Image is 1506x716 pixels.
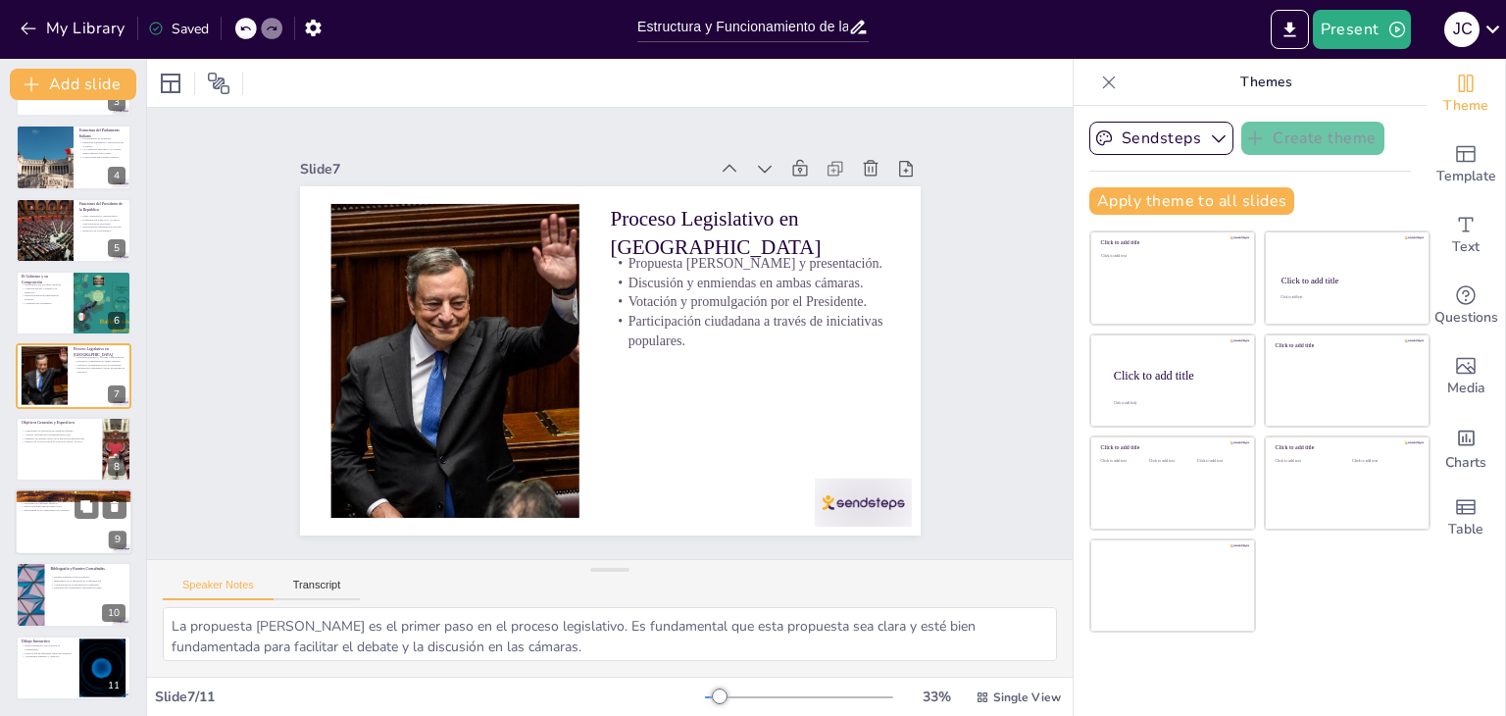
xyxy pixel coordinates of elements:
[1271,10,1309,49] button: Export to PowerPoint
[50,575,125,579] p: Fuentes académicas seleccionadas.
[1427,483,1505,553] div: Add a table
[79,214,125,218] p: Papel ceremonial y representativo.
[155,688,705,706] div: Slide 7 / 11
[1281,276,1412,285] div: Click to add title
[1125,59,1407,106] p: Themes
[21,497,126,501] p: Sistema dinámico y participativo.
[74,356,125,360] p: Propuesta [PERSON_NAME] y presentación.
[1427,129,1505,200] div: Add ready made slides
[21,501,126,505] p: Capacidad de enfrentar desafíos.
[108,458,125,476] div: 8
[74,363,125,367] p: Votación y promulgación por el Presidente.
[22,651,74,655] p: Exploración de diferentes partes del gobierno.
[79,229,125,232] p: Relación con el Parlamento.
[108,167,125,184] div: 4
[163,607,1057,661] textarea: La propuesta [PERSON_NAME] es el primer paso en el proceso legislativo. Es fundamental que esta p...
[79,148,125,155] p: La Cámara de Diputados y el Senado tienen diferentes elecciones.
[625,207,910,322] p: Proceso Legislativo en [GEOGRAPHIC_DATA]
[163,579,274,600] button: Speaker Notes
[22,274,68,284] p: El Gobierno y su Composición
[10,69,136,100] button: Add slide
[1444,12,1480,47] div: J C
[607,312,888,408] p: Participación ciudadana a través de iniciativas populares.
[1276,459,1337,464] div: Click to add text
[22,439,97,443] p: Impacto en la vida política en [GEOGRAPHIC_DATA].
[1445,452,1486,474] span: Charts
[109,532,126,549] div: 9
[623,255,900,332] p: Propuesta [PERSON_NAME] y presentación.
[79,201,125,212] p: Funciones del Presidente de la República
[22,654,74,658] p: Aprendizaje dinámico y atractivo.
[22,436,97,440] p: Fomentar un análisis crítico de la interacción institucional.
[615,293,892,370] p: Votación y promulgación por el Presidente.
[207,72,230,95] span: Position
[993,690,1061,705] span: Single View
[1197,459,1241,464] div: Click to add text
[16,343,131,408] div: 7
[75,494,98,518] button: Duplicate Slide
[1452,236,1480,258] span: Text
[79,155,125,159] p: Colaboración entre ambas cámaras.
[913,688,960,706] div: 33 %
[108,312,125,330] div: 6
[1444,10,1480,49] button: J C
[108,385,125,403] div: 7
[1149,459,1193,464] div: Click to add text
[21,508,126,512] p: Importancia de la comprensión del sistema.
[108,93,125,111] div: 3
[1101,444,1241,451] div: Click to add title
[1313,10,1411,49] button: Present
[1436,166,1496,187] span: Template
[74,367,125,374] p: Participación ciudadana a través de iniciativas populares.
[15,13,133,44] button: My Library
[16,562,131,627] div: 10
[22,286,68,293] p: Composición del Gobierno con ministros.
[1276,444,1416,451] div: Click to add title
[103,494,126,518] button: Delete Slide
[16,417,131,482] div: 8
[1427,271,1505,341] div: Get real-time input from your audience
[16,636,131,700] div: 11
[1352,459,1414,464] div: Click to add text
[15,488,132,555] div: 9
[79,141,125,148] p: Funciones legislativas y supervisión del Gobierno.
[108,239,125,257] div: 5
[79,137,125,141] p: El Parlamento es bicameral.
[1101,239,1241,246] div: Click to add title
[50,586,125,589] p: Fomentar una comprensión adecuada del tema.
[22,643,74,650] p: Dibujo interactivo para facilitar la comprensión.
[16,198,131,263] div: 5
[1089,187,1294,215] button: Apply theme to all slides
[74,347,125,358] p: Proceso Legislativo en [GEOGRAPHIC_DATA]
[102,677,125,694] div: 11
[1276,342,1416,349] div: Click to add title
[1241,122,1384,155] button: Create theme
[1280,295,1411,299] div: Click to add text
[148,20,209,38] div: Saved
[22,294,68,301] p: Responsabilidad de implementar políticas.
[50,566,125,572] p: Bibliografía y Fuentes Consultadas
[1443,95,1488,117] span: Theme
[79,218,125,225] p: Promulgación [PERSON_NAME] y convocatoria de elecciones.
[274,579,361,600] button: Transcript
[1114,368,1239,382] div: Click to add title
[16,271,131,335] div: 6
[1101,254,1241,259] div: Click to add text
[22,639,74,644] p: Dibujo Interactivo
[637,13,848,41] input: Insert title
[79,128,125,138] p: Estructura del Parlamento Italiano
[619,274,896,350] p: Discusión y enmiendas en ambas cámaras.
[1427,341,1505,412] div: Add images, graphics, shapes or video
[50,579,125,583] p: Importancia de la fiabilidad de la información.
[1434,307,1498,329] span: Questions
[21,492,126,498] p: Conclusión sobre la República Parlamentaria
[102,604,125,622] div: 10
[1447,378,1485,399] span: Media
[1427,412,1505,483] div: Add charts and graphs
[21,505,126,509] p: Interacción entre instituciones clave.
[1427,200,1505,271] div: Add text boxes
[1101,459,1145,464] div: Click to add text
[1427,59,1505,129] div: Change the overall theme
[1089,122,1233,155] button: Sendsteps
[22,301,68,305] p: Confianza del Parlamento.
